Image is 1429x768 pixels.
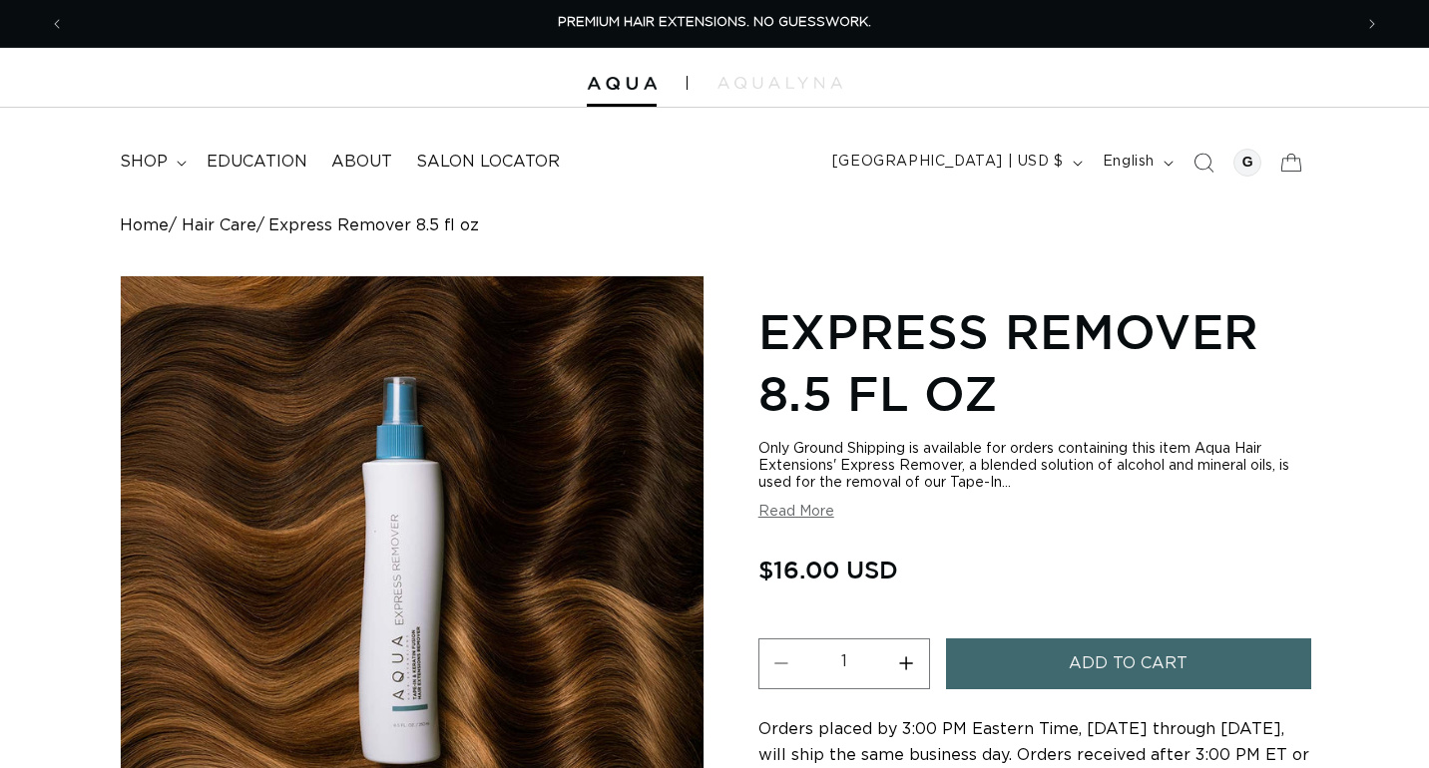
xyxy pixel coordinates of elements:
span: shop [120,152,168,173]
button: Read More [758,504,834,521]
span: Add to cart [1069,638,1188,689]
a: Home [120,216,169,235]
a: Education [195,140,319,185]
a: Salon Locator [404,140,572,185]
button: Previous announcement [35,5,79,43]
span: About [331,152,392,173]
button: Add to cart [946,638,1312,689]
span: Salon Locator [416,152,560,173]
summary: shop [108,140,195,185]
div: Only Ground Shipping is available for orders containing this item Aqua Hair Extensions' Express R... [758,441,1309,492]
span: Education [207,152,307,173]
nav: breadcrumbs [120,216,1309,235]
button: Next announcement [1350,5,1394,43]
span: $16.00 USD [758,551,898,588]
summary: Search [1182,141,1225,185]
a: Hair Care [182,216,256,235]
img: Aqua Hair Extensions [587,77,657,91]
img: aqualyna.com [717,77,842,89]
span: English [1103,152,1155,173]
span: [GEOGRAPHIC_DATA] | USD $ [832,152,1064,173]
span: PREMIUM HAIR EXTENSIONS. NO GUESSWORK. [558,16,871,29]
span: Express Remover 8.5 fl oz [268,216,479,235]
button: [GEOGRAPHIC_DATA] | USD $ [820,144,1091,182]
button: English [1091,144,1182,182]
a: About [319,140,404,185]
h1: Express Remover 8.5 fl oz [758,300,1309,425]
